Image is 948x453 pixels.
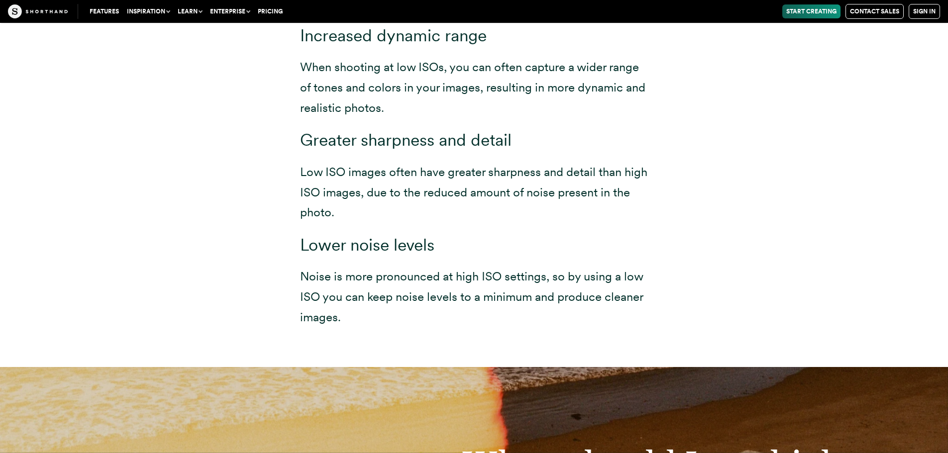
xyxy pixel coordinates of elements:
[300,130,648,150] h3: Greater sharpness and detail
[300,162,648,223] p: Low ISO images often have greater sharpness and detail than high ISO images, due to the reduced a...
[8,4,68,18] img: The Craft
[845,4,904,19] a: Contact Sales
[300,267,648,327] p: Noise is more pronounced at high ISO settings, so by using a low ISO you can keep noise levels to...
[123,4,174,18] button: Inspiration
[300,235,648,255] h3: Lower noise levels
[300,25,648,45] h3: Increased dynamic range
[300,57,648,118] p: When shooting at low ISOs, you can often capture a wider range of tones and colors in your images...
[86,4,123,18] a: Features
[909,4,940,19] a: Sign in
[174,4,206,18] button: Learn
[206,4,254,18] button: Enterprise
[782,4,841,18] a: Start Creating
[254,4,287,18] a: Pricing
